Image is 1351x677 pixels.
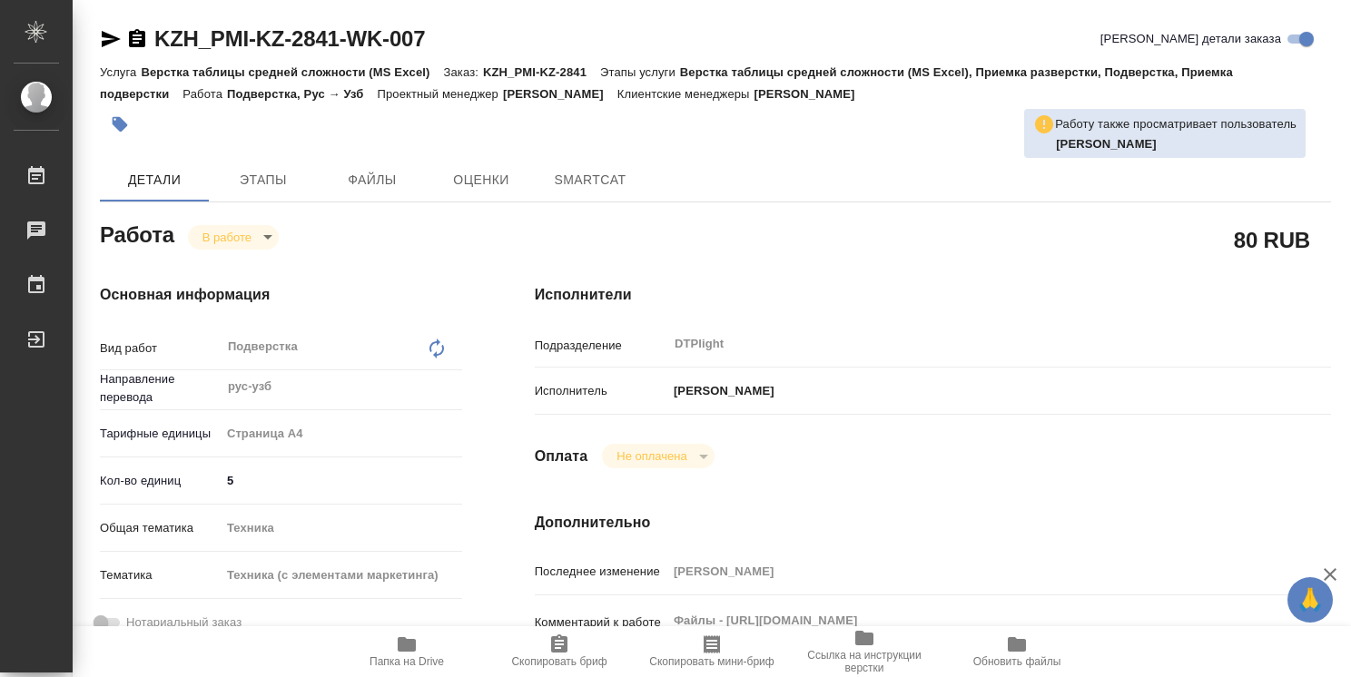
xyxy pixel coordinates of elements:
[535,284,1331,306] h4: Исполнители
[667,382,774,400] p: [PERSON_NAME]
[547,169,634,191] span: SmartCat
[221,418,462,449] div: Страница А4
[535,563,667,581] p: Последнее изменение
[667,605,1265,636] textarea: Файлы - [URL][DOMAIN_NAME]
[330,626,483,677] button: Папка на Drive
[329,169,416,191] span: Файлы
[799,649,930,674] span: Ссылка на инструкции верстки
[535,613,667,632] p: Комментарий к работе
[100,339,221,358] p: Вид работ
[444,65,483,79] p: Заказ:
[100,217,174,250] h2: Работа
[221,467,462,494] input: ✎ Введи что-нибудь
[941,626,1093,677] button: Обновить файлы
[100,370,221,407] p: Направление перевода
[100,284,462,306] h4: Основная информация
[111,169,198,191] span: Детали
[649,655,774,668] span: Скопировать мини-бриф
[126,28,148,50] button: Скопировать ссылку
[197,230,257,245] button: В работе
[227,87,377,101] p: Подверстка, Рус → Узб
[1234,224,1310,255] h2: 80 RUB
[220,169,307,191] span: Этапы
[611,448,692,464] button: Не оплачена
[1056,137,1157,151] b: [PERSON_NAME]
[483,65,600,79] p: KZH_PMI-KZ-2841
[100,28,122,50] button: Скопировать ссылку для ЯМессенджера
[973,655,1061,668] span: Обновить файлы
[535,382,667,400] p: Исполнитель
[1055,115,1297,133] p: Работу также просматривает пользователь
[377,87,502,101] p: Проектный менеджер
[1287,577,1333,623] button: 🙏
[100,425,221,443] p: Тарифные единицы
[100,65,141,79] p: Услуга
[617,87,754,101] p: Клиентские менеджеры
[600,65,680,79] p: Этапы услуги
[100,104,140,144] button: Добавить тэг
[511,655,606,668] span: Скопировать бриф
[535,512,1331,534] h4: Дополнительно
[636,626,788,677] button: Скопировать мини-бриф
[100,566,221,584] p: Тематика
[503,87,617,101] p: [PERSON_NAME]
[535,446,588,467] h4: Оплата
[100,519,221,537] p: Общая тематика
[1295,581,1326,619] span: 🙏
[788,626,941,677] button: Ссылка на инструкции верстки
[182,87,227,101] p: Работа
[483,626,636,677] button: Скопировать бриф
[438,169,525,191] span: Оценки
[221,513,462,544] div: Техника
[126,613,242,632] span: Нотариальный заказ
[141,65,443,79] p: Верстка таблицы средней сложности (MS Excel)
[100,65,1233,101] p: Верстка таблицы средней сложности (MS Excel), Приемка разверстки, Подверстка, Приемка подверстки
[535,337,667,355] p: Подразделение
[754,87,869,101] p: [PERSON_NAME]
[602,444,714,468] div: В работе
[667,558,1265,584] input: Пустое поле
[221,560,462,591] div: Техника (с элементами маркетинга)
[370,655,444,668] span: Папка на Drive
[188,225,279,250] div: В работе
[154,26,425,51] a: KZH_PMI-KZ-2841-WK-007
[1100,30,1281,48] span: [PERSON_NAME] детали заказа
[1056,135,1297,153] p: Васильева Ольга
[100,472,221,490] p: Кол-во единиц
